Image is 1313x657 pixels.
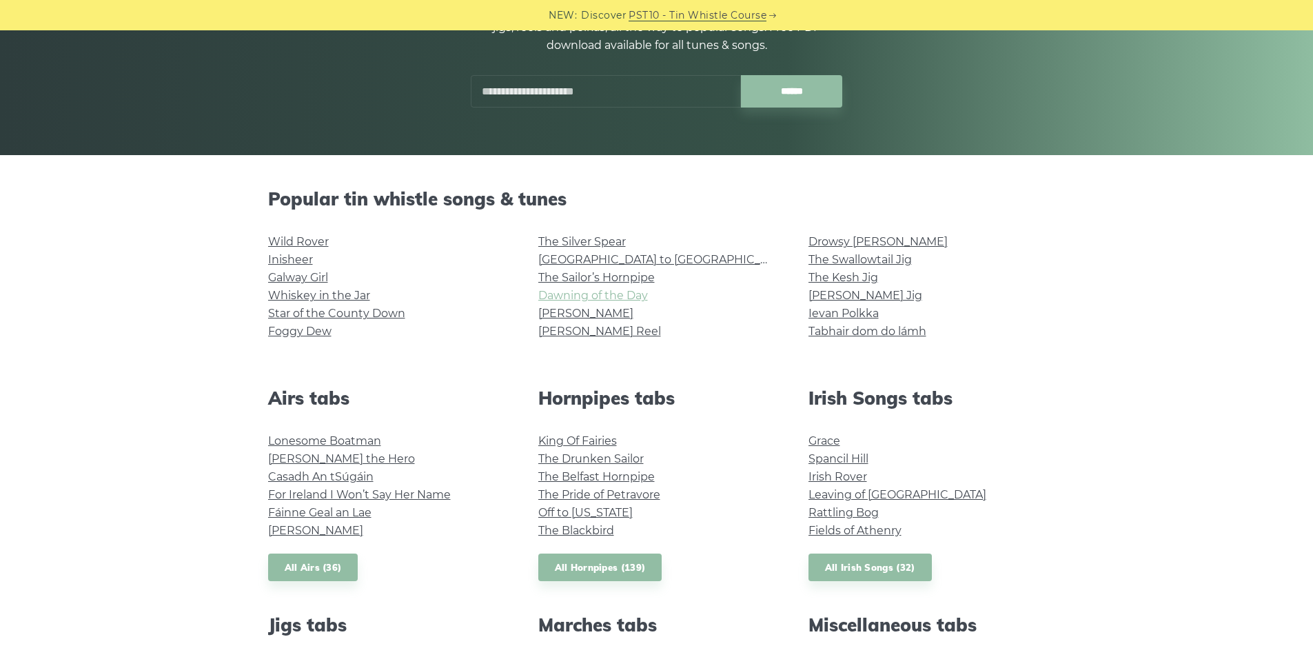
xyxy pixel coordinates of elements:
a: The Drunken Sailor [538,452,644,465]
a: The Sailor’s Hornpipe [538,271,655,284]
h2: Irish Songs tabs [808,387,1046,409]
a: Lonesome Boatman [268,434,381,447]
a: The Pride of Petravore [538,488,660,501]
h2: Miscellaneous tabs [808,614,1046,636]
a: For Ireland I Won’t Say Her Name [268,488,451,501]
a: [PERSON_NAME] Reel [538,325,661,338]
a: Inisheer [268,253,313,266]
a: Ievan Polkka [808,307,879,320]
a: [PERSON_NAME] the Hero [268,452,415,465]
a: [PERSON_NAME] [268,524,363,537]
a: Off to [US_STATE] [538,506,633,519]
span: NEW: [549,8,577,23]
a: Rattling Bog [808,506,879,519]
a: Fields of Athenry [808,524,902,537]
h2: Hornpipes tabs [538,387,775,409]
a: [GEOGRAPHIC_DATA] to [GEOGRAPHIC_DATA] [538,253,793,266]
a: Fáinne Geal an Lae [268,506,371,519]
a: PST10 - Tin Whistle Course [629,8,766,23]
a: Leaving of [GEOGRAPHIC_DATA] [808,488,986,501]
a: The Silver Spear [538,235,626,248]
a: Galway Girl [268,271,328,284]
a: King Of Fairies [538,434,617,447]
h2: Popular tin whistle songs & tunes [268,188,1046,210]
a: Foggy Dew [268,325,332,338]
a: All Airs (36) [268,554,358,582]
a: Grace [808,434,840,447]
a: All Irish Songs (32) [808,554,932,582]
h2: Marches tabs [538,614,775,636]
h2: Jigs tabs [268,614,505,636]
a: Spancil Hill [808,452,868,465]
a: The Kesh Jig [808,271,878,284]
span: Discover [581,8,627,23]
a: The Belfast Hornpipe [538,470,655,483]
a: All Hornpipes (139) [538,554,662,582]
a: The Swallowtail Jig [808,253,912,266]
a: Irish Rover [808,470,867,483]
a: Dawning of the Day [538,289,648,302]
a: Whiskey in the Jar [268,289,370,302]
a: [PERSON_NAME] [538,307,633,320]
a: Tabhair dom do lámh [808,325,926,338]
a: Star of the County Down [268,307,405,320]
a: The Blackbird [538,524,614,537]
a: Wild Rover [268,235,329,248]
h2: Airs tabs [268,387,505,409]
a: Casadh An tSúgáin [268,470,374,483]
a: Drowsy [PERSON_NAME] [808,235,948,248]
a: [PERSON_NAME] Jig [808,289,922,302]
